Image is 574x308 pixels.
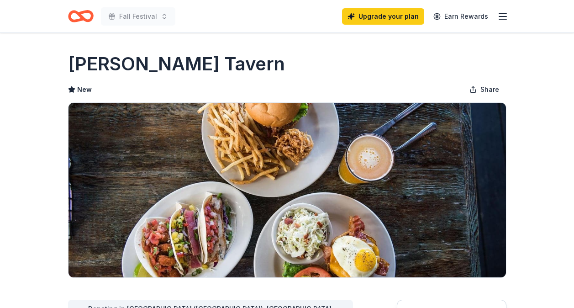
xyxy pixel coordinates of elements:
[119,11,157,22] span: Fall Festival
[428,8,494,25] a: Earn Rewards
[68,51,285,77] h1: [PERSON_NAME] Tavern
[462,80,506,99] button: Share
[77,84,92,95] span: New
[68,5,94,27] a: Home
[101,7,175,26] button: Fall Festival
[342,8,424,25] a: Upgrade your plan
[68,103,506,277] img: Image for Poe's Tavern
[480,84,499,95] span: Share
